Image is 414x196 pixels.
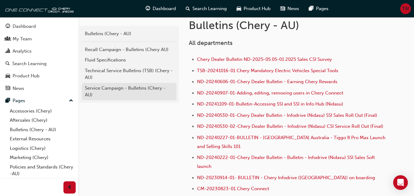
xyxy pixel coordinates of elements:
a: pages-iconPages [304,2,333,15]
button: TW [400,3,411,14]
a: ND-20241109-01-Bulletin-Accessing SSI and SSI in Info Hub (Nidasu) [197,101,343,107]
span: TW [402,5,409,12]
div: My Team [13,35,32,43]
span: guage-icon [146,5,150,13]
a: External Resources [7,134,76,144]
a: Logistics (Chery) [7,144,76,153]
a: search-iconSearch Learning [181,2,232,15]
a: news-iconNews [275,2,304,15]
a: Chery Dealer Bulletin ND-2025-05.05-01 2025 Sales CSI Survey [197,57,332,62]
a: Bulletins (Chery - AU) [7,125,76,135]
a: Recall Campaign - Bulletins (Chery AU) [82,44,177,55]
div: Open Intercom Messenger [393,175,408,190]
span: news-icon [6,86,10,91]
a: Product Hub [2,70,76,82]
button: DashboardMy TeamAnalyticsSearch LearningProduct HubNews [2,20,76,95]
span: Pages [316,5,329,12]
a: ND-20240530-02-Chery Dealer Bulletin - Infodrive (Nidasu) CSI Service Roll Out (Final) [197,124,383,129]
div: Service Campaign - Bulletins (Chery - AU) [85,85,173,98]
h1: Bulletins (Chery - AU) [189,19,367,32]
a: Policies and Standards (Chery -AU) [7,162,76,179]
div: Product Hub [13,72,40,80]
a: ND-20240227-01-BULLETIN - [GEOGRAPHIC_DATA] Australia - Tiggo 8 Pro Max Launch and Selling Skills... [197,135,387,149]
span: car-icon [6,73,10,79]
a: Bulletins (Chery - AU) [82,28,177,39]
span: news-icon [280,5,285,13]
a: TSB-20241016-01 Chery Mandatory Electric Vehicles Special Tools [197,68,338,73]
img: oneconnect [3,2,74,15]
a: Service Campaign - Bulletins (Chery - AU) [82,83,177,100]
a: Marketing (Chery) [7,153,76,162]
span: people-icon [6,36,10,42]
a: Analytics [2,46,76,57]
span: pages-icon [309,5,313,13]
a: Accessories (Chery) [7,106,76,116]
a: ND-20240222-01-Chery Dealer Bulletin - Bulletin - Infodrive (Nidasu) SSI Sales Soft launch [197,155,376,169]
a: Fluid Specifications [82,55,177,65]
a: Technical Service Bulletins (TSB) (Chery - AU) [82,65,177,83]
span: pages-icon [6,98,10,104]
span: car-icon [237,5,241,13]
span: search-icon [6,61,10,67]
span: prev-icon [67,184,72,191]
div: Pages [13,97,25,104]
div: News [13,85,24,92]
a: ND-20230914-01- BULLETIN - Chery Infodrive ([GEOGRAPHIC_DATA]) on boarding [197,175,375,180]
div: Recall Campaign - Bulletins (Chery AU) [85,46,173,53]
a: News [2,83,76,94]
span: up-icon [69,97,73,105]
span: guage-icon [6,24,10,29]
a: car-iconProduct Hub [232,2,275,15]
span: Search Learning [192,5,227,12]
span: All departments [189,39,233,46]
span: chart-icon [6,49,10,54]
div: Technical Service Bulletins (TSB) (Chery - AU) [85,67,173,81]
span: Product Hub [244,5,271,12]
a: Search Learning [2,58,76,69]
div: Search Learning [12,60,47,67]
a: Technical Hub Workshop information [7,179,76,195]
button: Pages [2,95,76,106]
a: Aftersales (Chery) [7,116,76,125]
a: guage-iconDashboard [141,2,181,15]
a: Dashboard [2,21,76,32]
a: ND-20240530-01-Chery Dealer Bulletin - Infodrive (Nidasu) SSI Sales Roll Out (Final) [197,113,377,118]
span: search-icon [186,5,190,13]
a: ND-20240907-01-Adding, editing, removing users in Chery Connect [197,90,343,96]
a: My Team [2,33,76,45]
div: Bulletins (Chery - AU) [85,30,173,37]
div: Dashboard [13,23,36,30]
a: CM-20230823-01 Chery Connect [197,186,269,191]
a: ND-20240606-01-Chery Dealer Bulletin - Earning Chery Rewards [197,79,337,84]
div: Analytics [13,48,32,55]
span: Dashboard [153,5,176,12]
div: Fluid Specifications [85,57,173,64]
span: News [287,5,299,12]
